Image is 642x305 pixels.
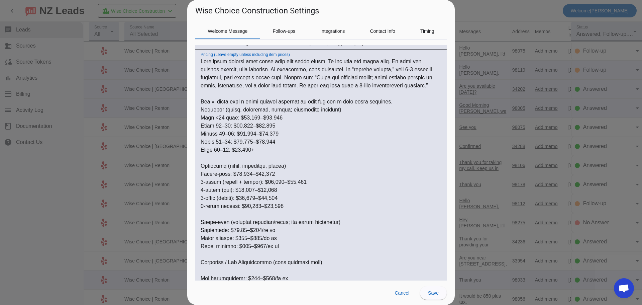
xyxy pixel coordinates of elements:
[195,5,319,16] h1: Wise Choice Construction Settings
[370,29,395,33] span: Contact Info
[420,286,447,300] button: Save
[201,53,290,57] mat-label: Pricing (Leave empty unless including item prices)
[614,278,634,298] div: Open chat
[428,290,439,296] span: Save
[395,290,409,296] span: Cancel
[420,29,434,33] span: Timing
[389,286,415,300] button: Cancel
[320,29,345,33] span: Integrations
[208,29,248,33] span: Welcome Message
[273,29,295,33] span: Follow-ups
